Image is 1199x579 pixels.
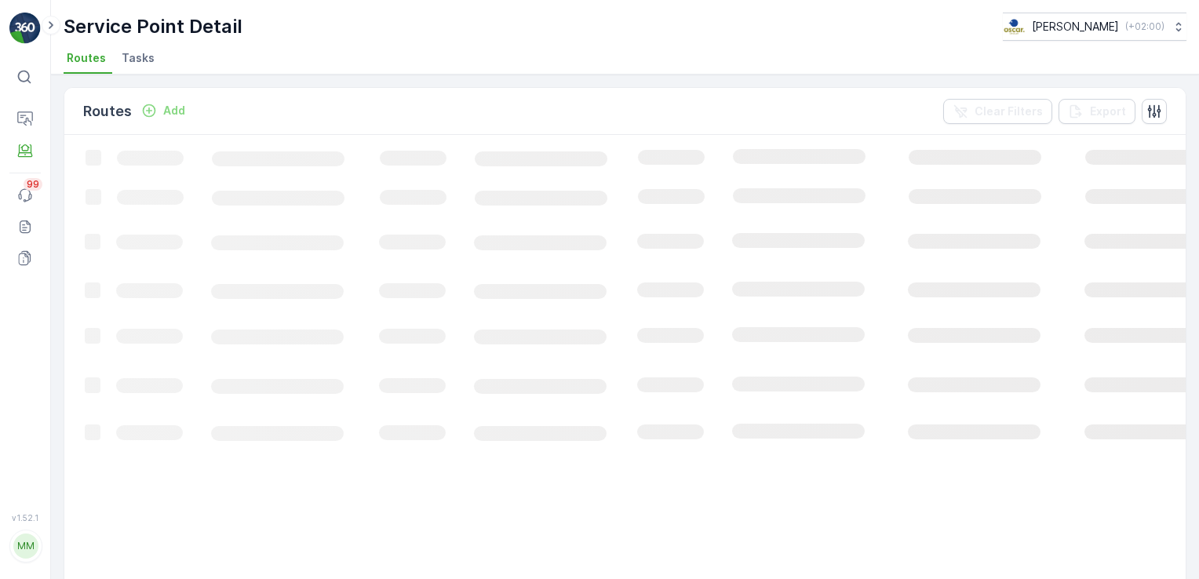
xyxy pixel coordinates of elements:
button: Add [135,101,191,120]
p: Clear Filters [975,104,1043,119]
p: 99 [27,178,39,191]
span: Tasks [122,50,155,66]
p: [PERSON_NAME] [1032,19,1119,35]
p: Service Point Detail [64,14,242,39]
button: MM [9,526,41,566]
a: 99 [9,180,41,211]
button: [PERSON_NAME](+02:00) [1003,13,1186,41]
p: Add [163,103,185,118]
button: Clear Filters [943,99,1052,124]
span: v 1.52.1 [9,513,41,523]
span: Routes [67,50,106,66]
p: Routes [83,100,132,122]
button: Export [1059,99,1135,124]
img: basis-logo_rgb2x.png [1003,18,1026,35]
p: ( +02:00 ) [1125,20,1164,33]
div: MM [13,533,38,559]
img: logo [9,13,41,44]
p: Export [1090,104,1126,119]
